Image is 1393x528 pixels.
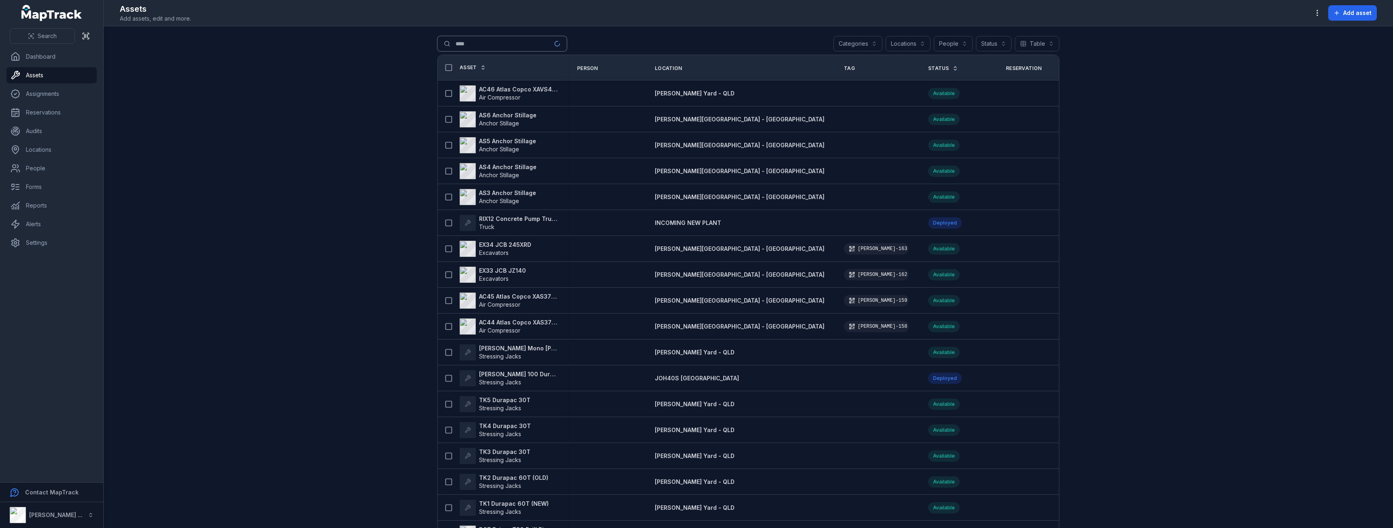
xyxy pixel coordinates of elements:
[928,65,949,72] span: Status
[928,65,958,72] a: Status
[655,219,721,227] a: INCOMING NEW PLANT
[460,64,486,71] a: Asset
[479,275,509,282] span: Excavators
[479,111,537,119] strong: AS6 Anchor Stillage
[1343,9,1372,17] span: Add asset
[460,448,530,464] a: TK3 Durapac 30TStressing Jacks
[460,137,536,153] a: AS5 Anchor StillageAnchor Stillage
[6,123,97,139] a: Audits
[655,167,824,175] a: [PERSON_NAME][GEOGRAPHIC_DATA] - [GEOGRAPHIC_DATA]
[479,249,509,256] span: Excavators
[928,140,960,151] div: Available
[1006,65,1042,72] span: Reservation
[479,370,558,378] strong: [PERSON_NAME] 100 Durapac 100T
[479,85,558,93] strong: AC46 Atlas Copco XAVS450
[1328,5,1377,21] button: Add asset
[928,88,960,99] div: Available
[25,489,79,496] strong: Contact MapTrack
[655,452,735,459] span: [PERSON_NAME] Yard - QLD
[479,267,526,275] strong: EX33 JCB JZ140
[1015,36,1059,51] button: Table
[655,89,735,98] a: [PERSON_NAME] Yard - QLD
[655,322,824,331] a: [PERSON_NAME][GEOGRAPHIC_DATA] - [GEOGRAPHIC_DATA]
[928,347,960,358] div: Available
[479,379,521,386] span: Stressing Jacks
[928,476,960,488] div: Available
[655,374,739,382] a: JOH40S [GEOGRAPHIC_DATA]
[655,115,824,123] a: [PERSON_NAME][GEOGRAPHIC_DATA] - [GEOGRAPHIC_DATA]
[655,323,824,330] span: [PERSON_NAME][GEOGRAPHIC_DATA] - [GEOGRAPHIC_DATA]
[844,269,909,280] div: [PERSON_NAME]-162
[655,193,824,200] span: [PERSON_NAME][GEOGRAPHIC_DATA] - [GEOGRAPHIC_DATA]
[655,297,824,305] a: [PERSON_NAME][GEOGRAPHIC_DATA] - [GEOGRAPHIC_DATA]
[120,3,191,15] h2: Assets
[655,504,735,512] a: [PERSON_NAME] Yard - QLD
[6,235,97,251] a: Settings
[479,482,521,489] span: Stressing Jacks
[479,120,519,127] span: Anchor Stillage
[479,396,530,404] strong: TK5 Durapac 30T
[928,191,960,203] div: Available
[479,327,520,334] span: Air Compressor
[460,85,558,102] a: AC46 Atlas Copco XAVS450Air Compressor
[479,422,531,430] strong: TK4 Durapac 30T
[479,189,536,197] strong: AS3 Anchor Stillage
[655,219,721,226] span: INCOMING NEW PLANT
[479,456,521,463] span: Stressing Jacks
[928,424,960,436] div: Available
[29,511,96,518] strong: [PERSON_NAME] Group
[460,111,537,127] a: AS6 Anchor StillageAnchor Stillage
[928,243,960,254] div: Available
[655,168,824,174] span: [PERSON_NAME][GEOGRAPHIC_DATA] - [GEOGRAPHIC_DATA]
[479,448,530,456] strong: TK3 Durapac 30T
[120,15,191,23] span: Add assets, edit and more.
[479,172,519,178] span: Anchor Stillage
[655,90,735,97] span: [PERSON_NAME] Yard - QLD
[934,36,973,51] button: People
[6,67,97,83] a: Assets
[655,504,735,511] span: [PERSON_NAME] Yard - QLD
[479,197,519,204] span: Anchor Stillage
[460,422,531,438] a: TK4 Durapac 30TStressing Jacks
[655,141,824,149] a: [PERSON_NAME][GEOGRAPHIC_DATA] - [GEOGRAPHIC_DATA]
[844,321,909,332] div: [PERSON_NAME]-158
[928,321,960,332] div: Available
[38,32,57,40] span: Search
[928,269,960,280] div: Available
[928,295,960,306] div: Available
[655,478,735,485] span: [PERSON_NAME] Yard - QLD
[655,297,824,304] span: [PERSON_NAME][GEOGRAPHIC_DATA] - [GEOGRAPHIC_DATA]
[655,375,739,382] span: JOH40S [GEOGRAPHIC_DATA]
[655,349,735,356] span: [PERSON_NAME] Yard - QLD
[460,370,558,386] a: [PERSON_NAME] 100 Durapac 100TStressing Jacks
[655,348,735,356] a: [PERSON_NAME] Yard - QLD
[460,344,558,360] a: [PERSON_NAME] Mono [PERSON_NAME] 25TNStressing Jacks
[655,400,735,408] a: [PERSON_NAME] Yard - QLD
[655,478,735,486] a: [PERSON_NAME] Yard - QLD
[479,405,521,411] span: Stressing Jacks
[460,215,558,231] a: RIX12 Concrete Pump TruckTruck
[460,189,536,205] a: AS3 Anchor StillageAnchor Stillage
[479,500,549,508] strong: TK1 Durapac 60T (NEW)
[460,267,526,283] a: EX33 JCB JZ140Excavators
[886,36,931,51] button: Locations
[479,301,520,308] span: Air Compressor
[976,36,1012,51] button: Status
[655,426,735,433] span: [PERSON_NAME] Yard - QLD
[655,426,735,434] a: [PERSON_NAME] Yard - QLD
[6,160,97,176] a: People
[577,65,598,72] span: Person
[479,344,558,352] strong: [PERSON_NAME] Mono [PERSON_NAME] 25TN
[10,28,75,44] button: Search
[928,502,960,513] div: Available
[479,223,494,230] span: Truck
[479,474,548,482] strong: TK2 Durapac 60T (OLD)
[479,241,531,249] strong: EX34 JCB 245XRD
[479,508,521,515] span: Stressing Jacks
[479,430,521,437] span: Stressing Jacks
[928,165,960,177] div: Available
[928,114,960,125] div: Available
[460,163,537,179] a: AS4 Anchor StillageAnchor Stillage
[655,245,824,253] a: [PERSON_NAME][GEOGRAPHIC_DATA] - [GEOGRAPHIC_DATA]
[479,94,520,101] span: Air Compressor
